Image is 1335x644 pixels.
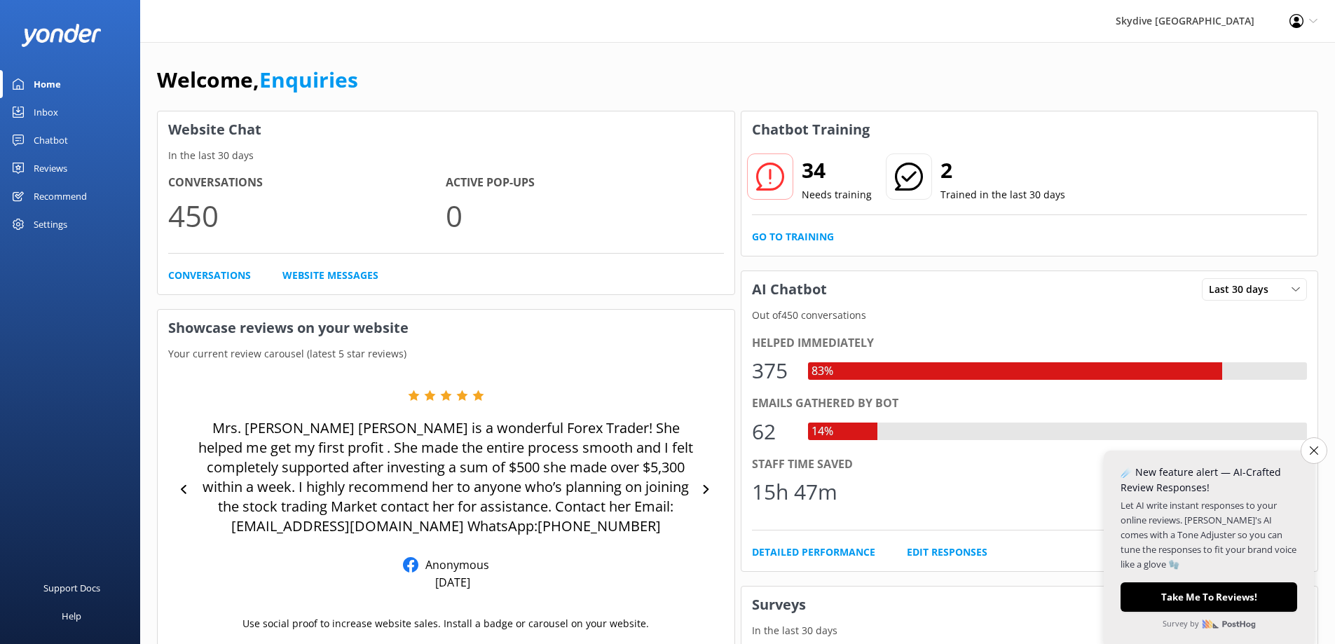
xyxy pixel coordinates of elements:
a: Enquiries [259,65,358,94]
div: Reviews [34,154,67,182]
div: Inbox [34,98,58,126]
p: Anonymous [418,557,489,573]
p: Out of 450 conversations [741,308,1318,323]
a: Go to Training [752,229,834,245]
p: In the last 30 days [158,148,734,163]
div: 14% [808,423,837,441]
h3: AI Chatbot [741,271,837,308]
span: Last 30 days [1209,282,1277,297]
p: Your current review carousel (latest 5 star reviews) [158,346,734,362]
img: yonder-white-logo.png [21,24,102,47]
h2: 34 [802,153,872,187]
a: Website Messages [282,268,378,283]
p: Trained in the last 30 days [940,187,1065,203]
div: 62 [752,415,794,448]
div: Recommend [34,182,87,210]
div: 15h 47m [752,475,837,509]
h1: Welcome, [157,63,358,97]
p: Needs training [802,187,872,203]
h4: Active Pop-ups [446,174,723,192]
div: Support Docs [43,574,100,602]
div: Help [62,602,81,630]
p: 0 [446,192,723,239]
h3: Surveys [741,587,1318,623]
div: Home [34,70,61,98]
p: 450 [168,192,446,239]
a: Detailed Performance [752,544,875,560]
div: 83% [808,362,837,381]
h3: Chatbot Training [741,111,880,148]
p: [DATE] [435,575,470,590]
div: Settings [34,210,67,238]
div: Chatbot [34,126,68,154]
h2: 2 [940,153,1065,187]
a: Edit Responses [907,544,987,560]
div: 375 [752,354,794,388]
a: Conversations [168,268,251,283]
div: Helped immediately [752,334,1308,352]
h4: Conversations [168,174,446,192]
h3: Showcase reviews on your website [158,310,734,346]
h3: Website Chat [158,111,734,148]
div: Staff time saved [752,455,1308,474]
p: In the last 30 days [741,623,1318,638]
p: Use social proof to increase website sales. Install a badge or carousel on your website. [242,616,649,631]
img: Facebook Reviews [403,557,418,573]
div: Emails gathered by bot [752,395,1308,413]
p: Mrs. [PERSON_NAME] [PERSON_NAME] is a wonderful Forex Trader! She helped me get my first profit .... [196,418,696,536]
